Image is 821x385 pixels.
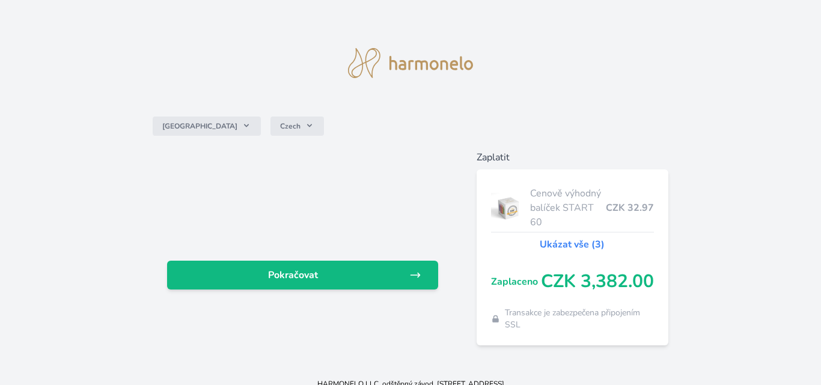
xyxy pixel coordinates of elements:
span: [GEOGRAPHIC_DATA] [162,121,237,131]
button: [GEOGRAPHIC_DATA] [153,117,261,136]
span: CZK 3,382.00 [541,271,654,293]
img: start.jpg [491,193,525,223]
span: Transakce je zabezpečena připojením SSL [505,307,653,331]
span: Zaplaceno [491,274,541,289]
span: CZK 32.97 [606,201,654,215]
button: Czech [270,117,324,136]
a: Pokračovat [167,261,438,290]
span: Pokračovat [177,268,409,282]
img: logo.svg [348,48,473,78]
a: Ukázat vše (3) [540,237,605,252]
span: Cenově výhodný balíček START 60 [530,186,606,229]
span: Czech [280,121,301,131]
h6: Zaplatit [477,150,668,165]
